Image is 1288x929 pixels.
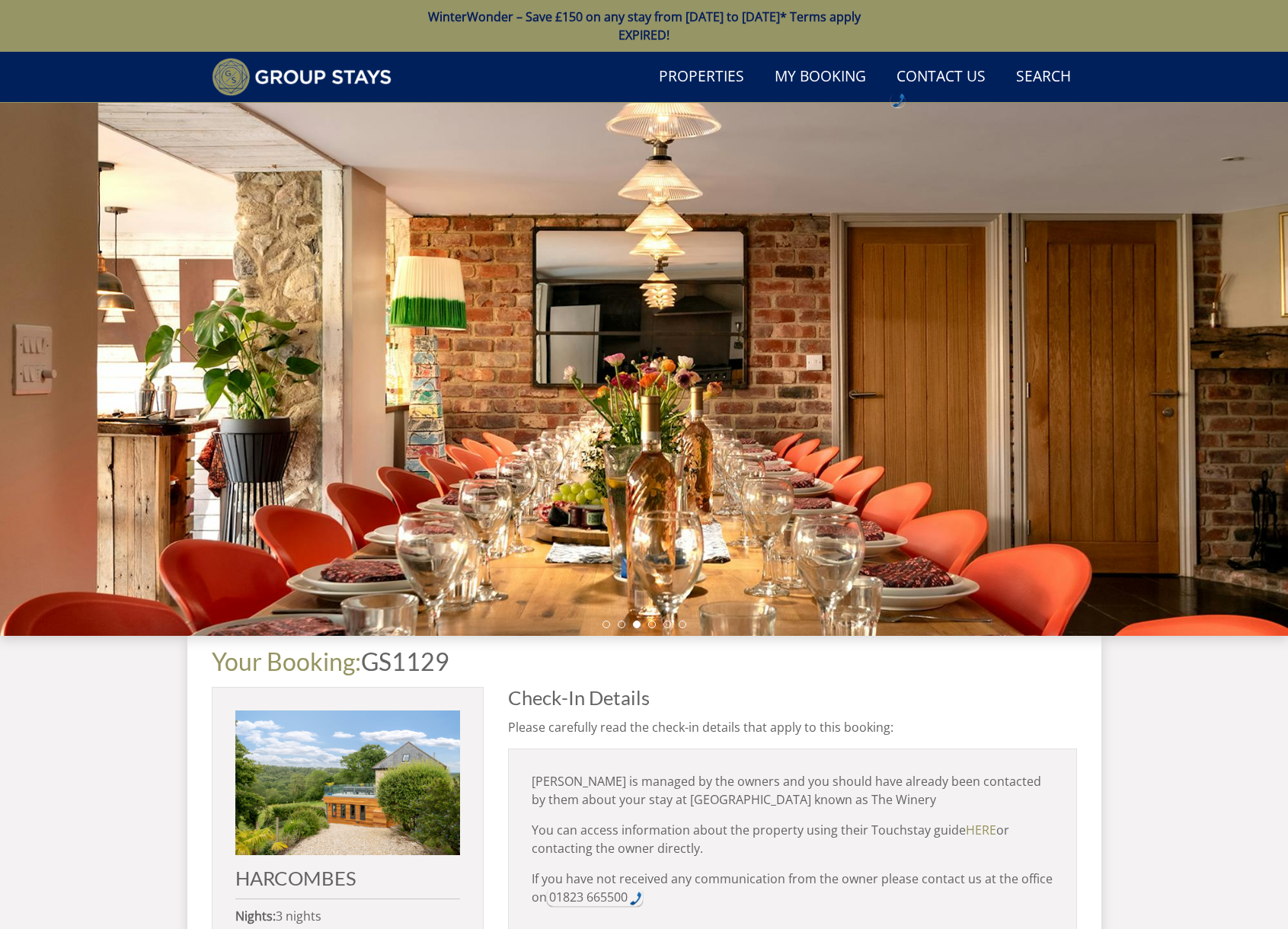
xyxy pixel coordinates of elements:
[235,867,460,889] h2: HARCOMBES
[1010,60,1077,94] a: Search
[532,772,1053,809] p: [PERSON_NAME] is managed by the owners and you should have already been contacted by them about y...
[508,687,1077,708] h2: Check-In Details
[532,821,1053,857] p: You can access information about the property using their Touchstay guide or contacting the owner...
[653,60,750,94] a: Properties
[235,710,460,855] img: An image of 'HARCOMBES'
[890,94,905,107] div: Call: 01823 662231
[966,822,996,838] a: HERE
[235,908,276,924] strong: Nights:
[547,888,643,906] div: Call: 01823 665500
[630,892,642,905] img: hfpfyWBK5wQHBAGPgDf9c6qAYOxxMAAAAASUVORK5CYII=
[769,60,872,94] a: My Booking
[235,710,460,889] a: HARCOMBES
[890,60,992,94] a: Contact Us
[212,648,1077,675] h1: GS1129
[618,27,670,43] span: EXPIRED!
[235,907,460,925] p: 3 nights
[532,870,1053,906] p: If you have not received any communication from the owner please contact us at the office on
[508,718,1077,736] p: Please carefully read the check-in details that apply to this booking:
[212,58,392,96] img: Group Stays
[212,646,361,676] a: Your Booking:
[893,94,905,107] img: hfpfyWBK5wQHBAGPgDf9c6qAYOxxMAAAAASUVORK5CYII=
